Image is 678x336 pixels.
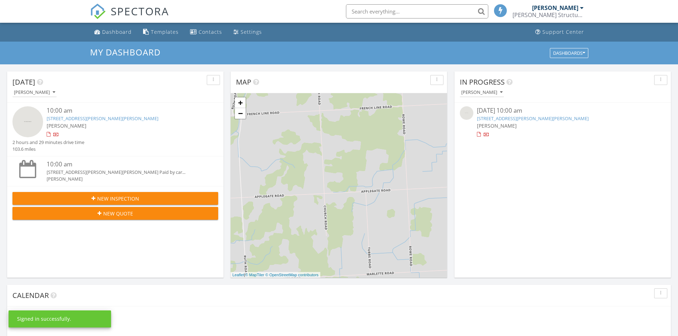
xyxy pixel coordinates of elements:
div: 10:00 am [47,160,201,169]
span: In Progress [460,77,505,87]
div: [STREET_ADDRESS][PERSON_NAME][PERSON_NAME] Paid by car... [47,169,201,176]
div: Templates [151,28,179,35]
div: 10:00 am [47,106,201,115]
button: [PERSON_NAME] [12,88,57,97]
div: Settings [241,28,262,35]
div: Dashboards [553,50,585,55]
div: Signed in successfully. [17,315,71,322]
div: [DATE] 10:00 am [477,106,648,115]
img: streetview [460,106,473,120]
a: Settings [231,26,265,39]
a: Templates [140,26,182,39]
span: [PERSON_NAME] [477,122,517,129]
a: [DATE] 10:00 am [STREET_ADDRESS][PERSON_NAME][PERSON_NAME] [PERSON_NAME] [460,106,666,138]
a: Zoom in [235,97,246,108]
div: | [231,272,320,278]
span: Calendar [12,290,49,300]
span: [DATE] [12,77,35,87]
span: Map [236,77,251,87]
a: Support Center [532,26,587,39]
div: [PERSON_NAME] [14,90,55,95]
img: streetview [12,106,43,137]
button: Dashboards [550,48,588,58]
span: New Quote [103,210,133,217]
div: Martin Structural Consultants Inc. [513,11,584,18]
img: The Best Home Inspection Software - Spectora [90,4,106,19]
div: [PERSON_NAME] [532,4,578,11]
button: New Inspection [12,192,218,205]
a: [STREET_ADDRESS][PERSON_NAME][PERSON_NAME] [47,115,158,122]
button: [PERSON_NAME] [460,88,504,97]
div: Dashboard [102,28,132,35]
div: 103.6 miles [12,146,84,153]
a: Zoom out [235,108,246,119]
a: © OpenStreetMap contributors [266,273,319,277]
div: [PERSON_NAME] [461,90,503,95]
div: Support Center [542,28,584,35]
a: [STREET_ADDRESS][PERSON_NAME][PERSON_NAME] [477,115,589,122]
a: Dashboard [91,26,135,39]
div: Contacts [199,28,222,35]
input: Search everything... [346,4,488,18]
span: SPECTORA [111,4,169,18]
a: Leaflet [232,273,244,277]
button: New Quote [12,207,218,220]
div: [PERSON_NAME] [47,176,201,182]
span: New Inspection [97,195,139,202]
span: My Dashboard [90,46,161,58]
a: © MapTiler [245,273,264,277]
a: Contacts [187,26,225,39]
a: 10:00 am [STREET_ADDRESS][PERSON_NAME][PERSON_NAME] [PERSON_NAME] 2 hours and 29 minutes drive ti... [12,106,218,153]
span: [PERSON_NAME] [47,122,86,129]
div: 2 hours and 29 minutes drive time [12,139,84,146]
a: SPECTORA [90,10,169,25]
